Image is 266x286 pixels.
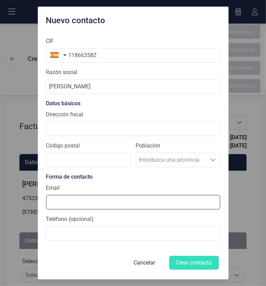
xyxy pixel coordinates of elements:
label: Razón social [46,68,78,77]
button: Crear contacto [169,256,219,270]
label: Dirección fiscal [46,110,84,119]
label: Población [136,142,220,150]
label: Código postal [46,142,130,150]
label: Email [46,184,60,192]
div: Forma de contacto [46,173,220,181]
label: CIF [46,37,54,45]
label: Teléfono (opcional) [46,215,94,223]
button: Cancelar [126,254,164,271]
div: Datos básicos [46,99,220,108]
div: Nuevo contacto [43,12,223,26]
